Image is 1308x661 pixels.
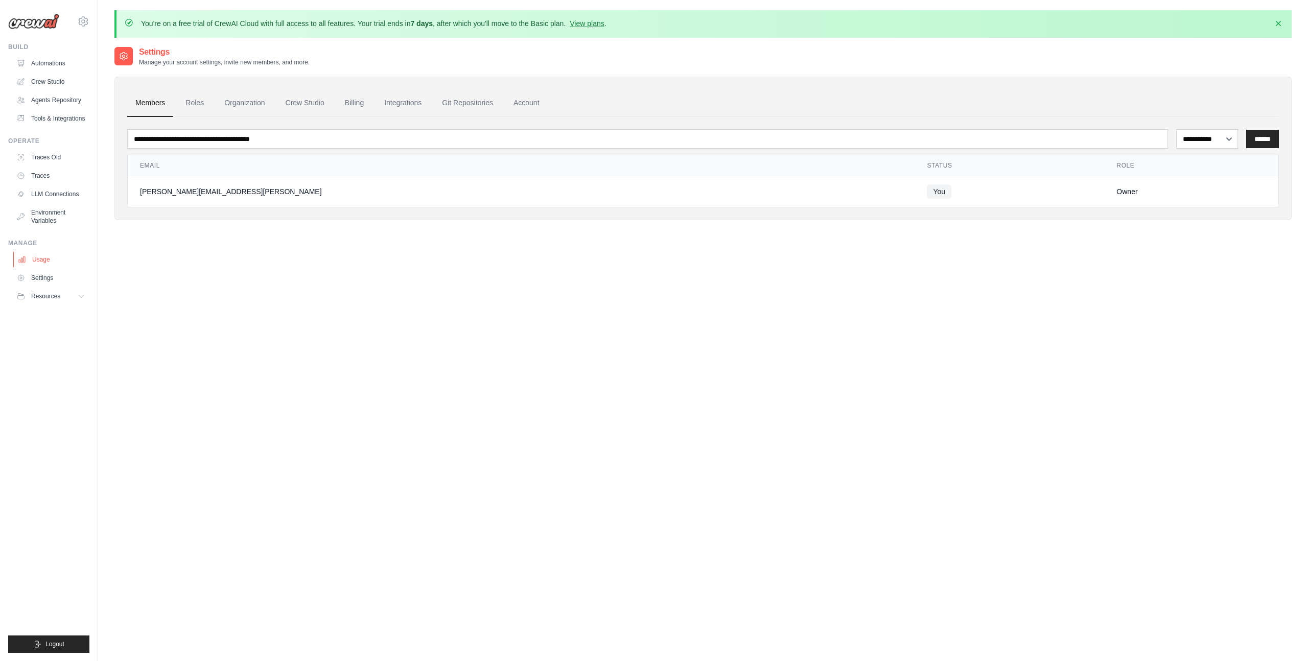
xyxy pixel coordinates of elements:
a: Environment Variables [12,204,89,229]
a: Automations [12,55,89,72]
h2: Settings [139,46,310,58]
p: You're on a free trial of CrewAI Cloud with full access to all features. Your trial ends in , aft... [141,18,606,29]
button: Logout [8,635,89,653]
th: Role [1104,155,1278,176]
a: Traces [12,168,89,184]
div: [PERSON_NAME][EMAIL_ADDRESS][PERSON_NAME] [140,186,902,197]
div: Owner [1116,186,1266,197]
a: Git Repositories [434,89,501,117]
th: Email [128,155,915,176]
img: Logo [8,14,59,29]
a: Agents Repository [12,92,89,108]
div: Operate [8,137,89,145]
a: Traces Old [12,149,89,166]
a: View plans [570,19,604,28]
a: Crew Studio [277,89,333,117]
a: Billing [337,89,372,117]
th: Status [915,155,1104,176]
strong: 7 days [410,19,433,28]
span: Logout [45,640,64,648]
a: Usage [13,251,90,268]
a: Tools & Integrations [12,110,89,127]
span: You [927,184,951,199]
div: Build [8,43,89,51]
p: Manage your account settings, invite new members, and more. [139,58,310,66]
a: Integrations [376,89,430,117]
a: Settings [12,270,89,286]
a: LLM Connections [12,186,89,202]
button: Resources [12,288,89,304]
a: Crew Studio [12,74,89,90]
span: Resources [31,292,60,300]
a: Roles [177,89,212,117]
div: Manage [8,239,89,247]
a: Account [505,89,548,117]
a: Members [127,89,173,117]
a: Organization [216,89,273,117]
